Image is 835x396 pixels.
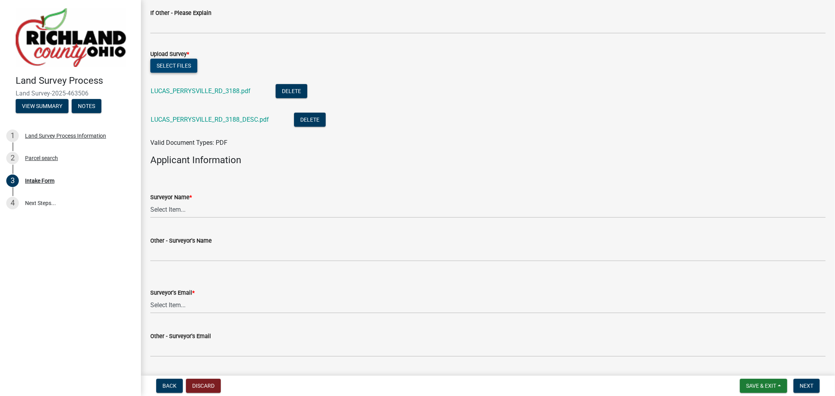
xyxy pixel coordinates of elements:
button: Back [156,379,183,393]
div: Intake Form [25,178,54,184]
button: Next [794,379,820,393]
h4: Applicant Information [150,155,826,166]
div: 1 [6,130,19,142]
button: Notes [72,99,101,113]
button: View Summary [16,99,69,113]
a: LUCAS_PERRYSVILLE_RD_3188.pdf [151,87,251,95]
span: Save & Exit [746,383,776,389]
div: 3 [6,175,19,187]
label: If Other - Please Explain [150,11,211,16]
div: 2 [6,152,19,164]
wm-modal-confirm: Notes [72,103,101,110]
h4: Land Survey Process [16,75,135,86]
label: Other - Surveyor's Name [150,238,212,244]
wm-modal-confirm: Delete Document [276,88,307,95]
span: Next [800,383,813,389]
span: Valid Document Types: PDF [150,139,227,146]
label: Surveyor Name [150,195,192,200]
div: 4 [6,197,19,209]
span: Back [162,383,177,389]
label: Upload Survey [150,52,189,57]
button: Discard [186,379,221,393]
label: Other - Surveyor's Email [150,334,211,339]
wm-modal-confirm: Delete Document [294,117,326,124]
label: Surveyor's Email [150,290,195,296]
a: LUCAS_PERRYSVILLE_RD_3188_DESC.pdf [151,116,269,123]
span: Land Survey-2025-463506 [16,90,125,97]
div: Parcel search [25,155,58,161]
button: Delete [294,113,326,127]
wm-modal-confirm: Summary [16,103,69,110]
button: Save & Exit [740,379,787,393]
button: Delete [276,84,307,98]
button: Select files [150,59,197,73]
img: Richland County, Ohio [16,8,126,67]
div: Land Survey Process Information [25,133,106,139]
